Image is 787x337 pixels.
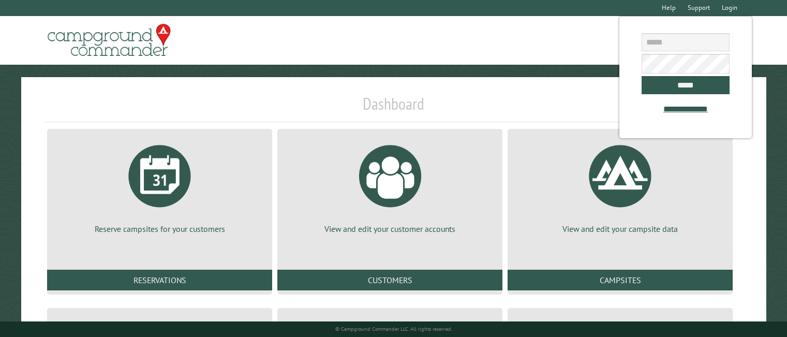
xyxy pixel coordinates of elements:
small: © Campground Commander LLC. All rights reserved. [335,326,452,332]
p: View and edit your customer accounts [290,223,490,235]
h1: Dashboard [44,94,743,122]
a: Reserve campsites for your customers [60,137,260,235]
p: Reserve campsites for your customers [60,223,260,235]
a: View and edit your customer accounts [290,137,490,235]
a: Campsites [508,270,733,290]
img: Campground Commander [44,20,174,61]
a: Reservations [47,270,272,290]
a: Customers [277,270,502,290]
p: View and edit your campsite data [520,223,720,235]
a: View and edit your campsite data [520,137,720,235]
